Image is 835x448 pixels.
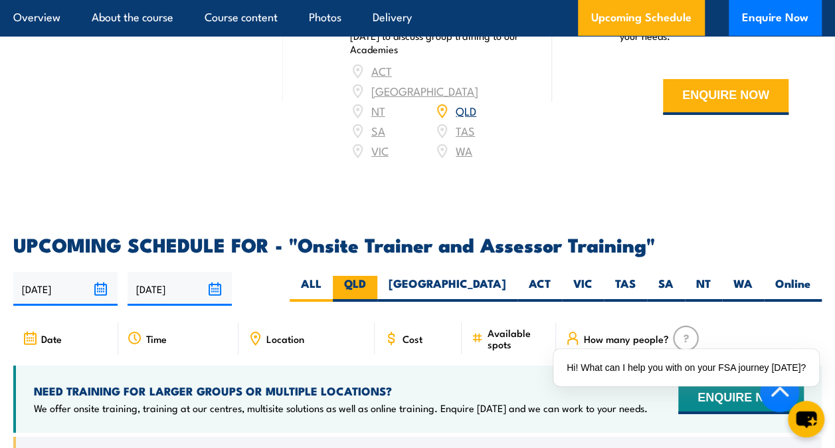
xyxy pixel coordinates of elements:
label: SA [647,276,685,302]
input: From date [13,272,118,306]
a: QLD [456,102,476,118]
label: ACT [517,276,562,302]
h2: UPCOMING SCHEDULE FOR - "Onsite Trainer and Assessor Training" [13,235,822,253]
span: Date [41,333,62,344]
h4: NEED TRAINING FOR LARGER GROUPS OR MULTIPLE LOCATIONS? [34,384,648,398]
span: How many people? [584,333,669,344]
label: WA [722,276,764,302]
label: NT [685,276,722,302]
button: ENQUIRE NOW [678,385,804,414]
button: chat-button [788,401,824,437]
span: Location [266,333,304,344]
span: Available spots [488,327,547,350]
p: We offer onsite training, training at our centres, multisite solutions as well as online training... [34,401,648,415]
label: Online [764,276,822,302]
div: Hi! What can I help you with on your FSA journey [DATE]? [553,349,819,386]
label: TAS [604,276,647,302]
span: Time [146,333,167,344]
label: VIC [562,276,604,302]
span: Cost [403,333,422,344]
label: ALL [290,276,333,302]
label: [GEOGRAPHIC_DATA] [377,276,517,302]
label: QLD [333,276,377,302]
button: ENQUIRE NOW [663,79,789,115]
p: Book your training now or enquire [DATE] to discuss group training to our Academies [350,16,519,56]
input: To date [128,272,232,306]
